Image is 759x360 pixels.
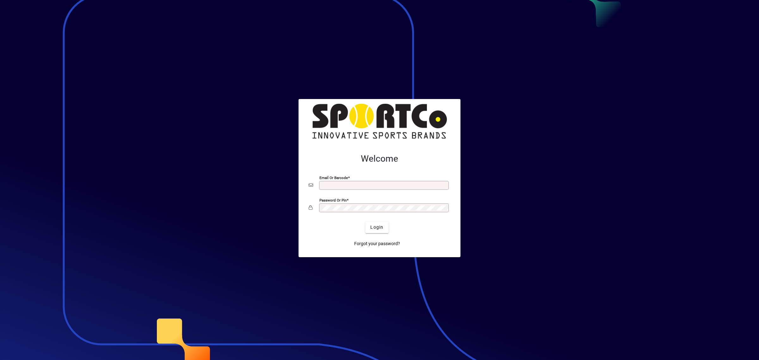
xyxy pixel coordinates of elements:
[370,224,383,231] span: Login
[352,238,403,250] a: Forgot your password?
[354,240,400,247] span: Forgot your password?
[319,198,347,202] mat-label: Password or Pin
[309,153,450,164] h2: Welcome
[319,175,348,180] mat-label: Email or Barcode
[365,222,388,233] button: Login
